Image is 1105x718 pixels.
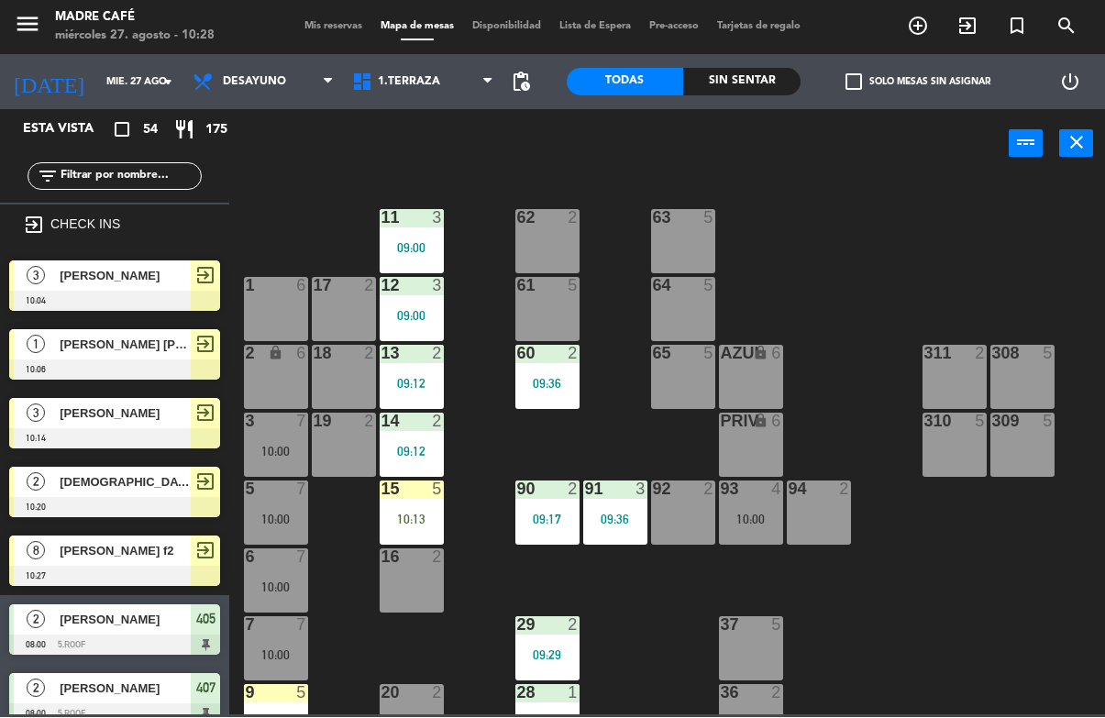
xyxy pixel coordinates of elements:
[517,481,518,498] div: 90
[246,278,247,294] div: 1
[721,481,722,498] div: 93
[246,685,247,701] div: 9
[14,11,41,39] i: menu
[510,72,532,94] span: pending_actions
[246,617,247,634] div: 7
[719,514,783,526] div: 10:00
[55,28,215,46] div: miércoles 27. agosto - 10:28
[380,242,444,255] div: 09:00
[432,685,443,701] div: 2
[753,346,768,361] i: lock
[381,414,382,430] div: 14
[585,481,586,498] div: 91
[567,69,684,96] div: Todas
[771,617,782,634] div: 5
[60,679,191,699] span: [PERSON_NAME]
[23,215,45,237] i: exit_to_app
[517,210,518,226] div: 62
[893,11,943,42] span: RESERVAR MESA
[380,514,444,526] div: 10:13
[246,481,247,498] div: 5
[380,378,444,391] div: 09:12
[268,346,283,361] i: lock
[246,549,247,566] div: 6
[295,22,371,32] span: Mis reservas
[568,481,579,498] div: 2
[839,481,850,498] div: 2
[1043,414,1054,430] div: 5
[296,685,307,701] div: 5
[640,22,708,32] span: Pre-acceso
[37,166,59,188] i: filter_list
[975,414,986,430] div: 5
[845,74,990,91] label: Solo mesas sin asignar
[296,346,307,362] div: 6
[55,9,215,28] div: Madre Café
[244,514,308,526] div: 10:00
[432,278,443,294] div: 3
[515,378,580,391] div: 09:36
[27,404,45,423] span: 3
[205,120,227,141] span: 175
[721,617,722,634] div: 37
[753,414,768,429] i: lock
[956,16,978,38] i: exit_to_app
[1009,130,1043,158] button: power_input
[463,22,550,32] span: Disponibilidad
[703,210,714,226] div: 5
[14,11,41,45] button: menu
[771,685,782,701] div: 2
[381,210,382,226] div: 11
[568,685,579,701] div: 1
[60,542,191,561] span: [PERSON_NAME] f2
[111,119,133,141] i: crop_square
[517,685,518,701] div: 28
[244,581,308,594] div: 10:00
[517,346,518,362] div: 60
[364,278,375,294] div: 2
[703,481,714,498] div: 2
[515,514,580,526] div: 09:17
[1055,16,1077,38] i: search
[194,403,216,425] span: exit_to_app
[653,481,654,498] div: 92
[27,473,45,492] span: 2
[845,74,862,91] span: check_box_outline_blank
[27,542,45,560] span: 8
[992,346,993,362] div: 308
[432,210,443,226] div: 3
[653,210,654,226] div: 63
[381,549,382,566] div: 16
[703,278,714,294] div: 5
[381,278,382,294] div: 12
[9,119,132,141] div: Esta vista
[975,346,986,362] div: 2
[60,611,191,630] span: [PERSON_NAME]
[550,22,640,32] span: Lista de Espera
[1042,11,1091,42] span: BUSCAR
[653,346,654,362] div: 65
[246,414,247,430] div: 3
[1059,130,1093,158] button: close
[703,346,714,362] div: 5
[907,16,929,38] i: add_circle_outline
[943,11,992,42] span: WALK IN
[381,481,382,498] div: 15
[223,76,286,89] span: Desayuno
[371,22,463,32] span: Mapa de mesas
[380,446,444,458] div: 09:12
[683,69,801,96] div: Sin sentar
[244,446,308,458] div: 10:00
[246,346,247,362] div: 2
[771,414,782,430] div: 6
[194,471,216,493] span: exit_to_app
[244,649,308,662] div: 10:00
[60,267,191,286] span: [PERSON_NAME]
[296,481,307,498] div: 7
[60,473,191,492] span: [DEMOGRAPHIC_DATA][PERSON_NAME]
[517,278,518,294] div: 61
[378,76,440,89] span: 1.Terraza
[196,678,215,700] span: 407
